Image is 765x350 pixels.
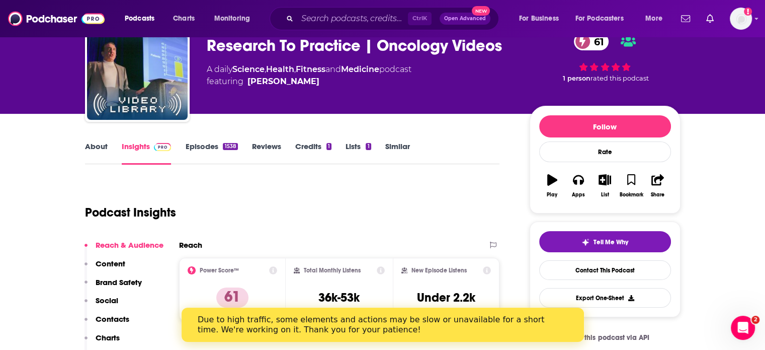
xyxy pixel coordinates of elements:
p: 61 [216,288,248,308]
div: 1538 [223,143,237,150]
a: Medicine [341,64,379,74]
span: , [294,64,296,74]
h3: Under 2.2k [417,290,475,305]
button: Open AdvancedNew [440,13,490,25]
h2: Total Monthly Listens [304,267,361,274]
button: open menu [207,11,263,27]
img: tell me why sparkle [581,238,589,246]
p: Contacts [96,314,129,324]
p: Reach & Audience [96,240,163,250]
a: Reviews [252,142,281,165]
span: Tell Me Why [593,238,628,246]
p: Content [96,259,125,268]
h2: Reach [179,240,202,250]
span: New [472,6,490,16]
input: Search podcasts, credits, & more... [297,11,408,27]
img: Podchaser Pro [154,143,172,151]
a: Show notifications dropdown [702,10,718,27]
button: Social [84,296,118,314]
button: Apps [565,168,591,204]
a: Health [266,64,294,74]
p: Brand Safety [96,277,142,287]
iframe: Intercom live chat [731,316,755,340]
div: Apps [572,192,585,198]
button: Bookmark [618,168,644,204]
span: Monitoring [214,12,250,26]
a: Fitness [296,64,325,74]
span: Get this podcast via API [571,333,649,342]
button: open menu [569,11,638,27]
button: Follow [539,115,671,137]
div: [PERSON_NAME] [247,76,319,88]
button: Reach & Audience [84,240,163,259]
a: Get this podcast via API [553,325,657,350]
span: and [325,64,341,74]
span: Ctrl K [408,12,432,25]
h3: 36k-53k [318,290,360,305]
img: User Profile [730,8,752,30]
span: More [645,12,662,26]
button: Share [644,168,670,204]
img: Research To Practice | Oncology Videos [87,19,188,120]
span: Charts [173,12,195,26]
button: Export One-Sheet [539,288,671,308]
p: Charts [96,333,120,342]
span: Open Advanced [444,16,486,21]
div: Share [651,192,664,198]
button: Content [84,259,125,277]
a: Show notifications dropdown [677,10,694,27]
button: tell me why sparkleTell Me Why [539,231,671,252]
a: InsightsPodchaser Pro [122,142,172,165]
span: Logged in as jgarciaampr [730,8,752,30]
a: Credits1 [295,142,331,165]
div: 1 [366,143,371,150]
button: open menu [512,11,571,27]
span: 1 person [563,75,590,82]
button: Contacts [84,314,129,333]
img: Podchaser - Follow, Share and Rate Podcasts [8,9,105,28]
a: Contact This Podcast [539,260,671,280]
h2: Power Score™ [200,267,239,274]
span: featuring [207,76,411,88]
button: open menu [638,11,675,27]
div: Play [547,192,557,198]
button: Show profile menu [730,8,752,30]
span: 61 [584,33,609,50]
span: rated this podcast [590,75,649,82]
a: About [85,142,108,165]
div: 61 1 personrated this podcast [530,26,681,89]
svg: Add a profile image [744,8,752,16]
p: Social [96,296,118,305]
a: Science [232,64,265,74]
span: For Podcasters [575,12,624,26]
button: Brand Safety [84,277,142,296]
div: 1 [326,143,331,150]
a: 61 [574,33,609,50]
span: , [265,64,266,74]
button: open menu [118,11,167,27]
h1: Podcast Insights [85,205,176,220]
div: Rate [539,142,671,162]
span: For Business [519,12,559,26]
div: List [601,192,609,198]
a: Charts [166,11,201,27]
span: 2 [751,316,759,324]
a: Episodes1538 [185,142,237,165]
div: Bookmark [619,192,643,198]
button: List [591,168,618,204]
div: A daily podcast [207,63,411,88]
iframe: Intercom live chat banner [182,308,584,342]
h2: New Episode Listens [411,267,467,274]
div: Search podcasts, credits, & more... [279,7,508,30]
button: Play [539,168,565,204]
a: Similar [385,142,410,165]
a: Lists1 [346,142,371,165]
span: Podcasts [125,12,154,26]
